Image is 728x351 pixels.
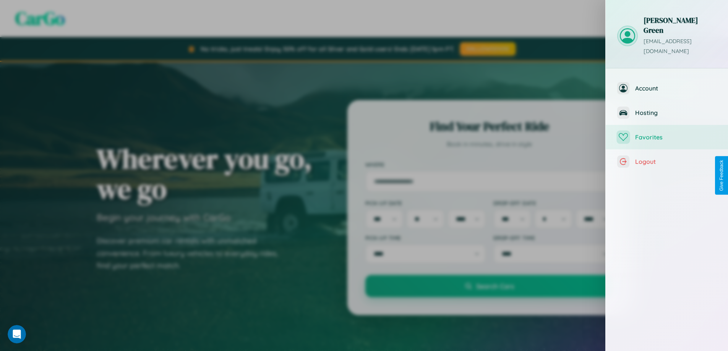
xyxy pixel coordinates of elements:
[635,84,717,92] span: Account
[644,37,717,57] p: [EMAIL_ADDRESS][DOMAIN_NAME]
[719,160,724,191] div: Give Feedback
[635,158,717,165] span: Logout
[606,149,728,174] button: Logout
[606,125,728,149] button: Favorites
[8,325,26,343] iframe: Intercom live chat
[644,15,717,35] h3: [PERSON_NAME] Green
[635,109,717,116] span: Hosting
[635,133,717,141] span: Favorites
[606,76,728,100] button: Account
[606,100,728,125] button: Hosting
